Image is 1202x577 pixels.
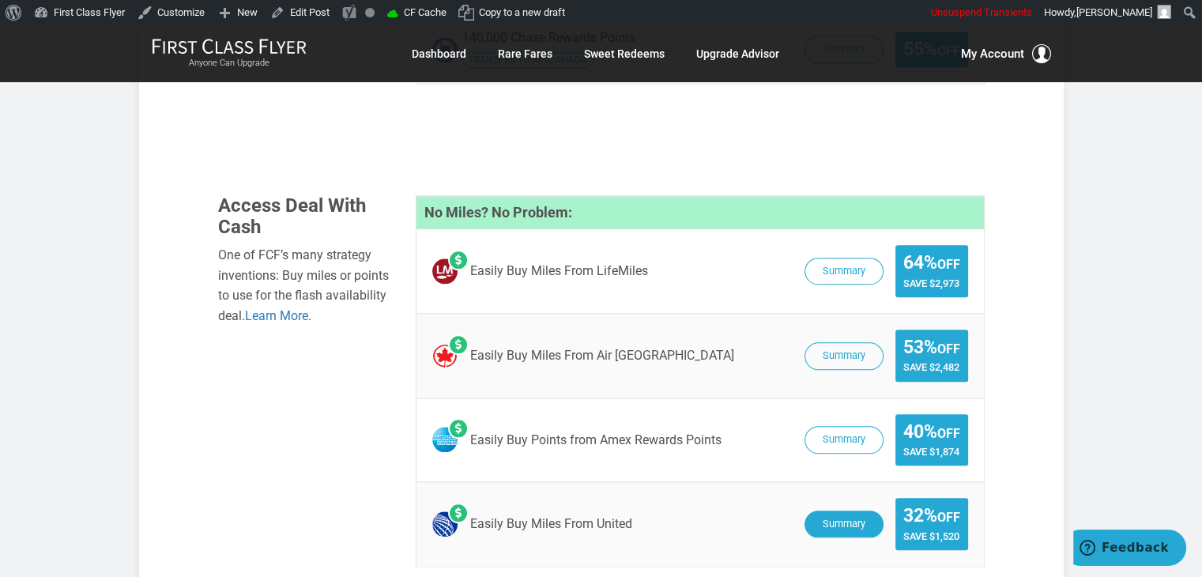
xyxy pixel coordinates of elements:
[937,510,960,525] small: Off
[903,361,960,373] span: Save $2,482
[903,506,960,526] span: 32%
[470,433,722,447] span: Easily Buy Points from Amex Rewards Points
[804,258,884,285] button: Summary
[416,196,984,229] h4: No Miles? No Problem:
[470,264,648,278] span: Easily Buy Miles From LifeMiles
[931,6,1032,18] span: Unsuspend Transients
[903,530,960,542] span: Save $1,520
[470,517,632,531] span: Easily Buy Miles From United
[218,245,392,326] div: One of FCF’s many strategy inventions: Buy miles or points to use for the flash availability deal. .
[218,195,392,237] h3: Access Deal With Cash
[903,446,960,458] span: Save $1,874
[152,38,307,70] a: First Class FlyerAnyone Can Upgrade
[804,511,884,538] button: Summary
[903,338,960,357] span: 53%
[937,426,960,441] small: Off
[470,349,734,363] span: Easily Buy Miles From Air [GEOGRAPHIC_DATA]
[245,308,308,323] a: Learn More
[152,58,307,69] small: Anyone Can Upgrade
[584,40,665,68] a: Sweet Redeems
[1076,6,1152,18] span: [PERSON_NAME]
[961,44,1051,63] button: My Account
[804,342,884,370] button: Summary
[1073,530,1186,569] iframe: Opens a widget where you can find more information
[903,422,960,442] span: 40%
[804,426,884,454] button: Summary
[498,40,552,68] a: Rare Fares
[412,40,466,68] a: Dashboard
[696,40,779,68] a: Upgrade Advisor
[903,277,960,289] span: Save $2,973
[937,341,960,356] small: Off
[937,257,960,272] small: Off
[152,38,307,55] img: First Class Flyer
[961,44,1024,63] span: My Account
[903,253,960,273] span: 64%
